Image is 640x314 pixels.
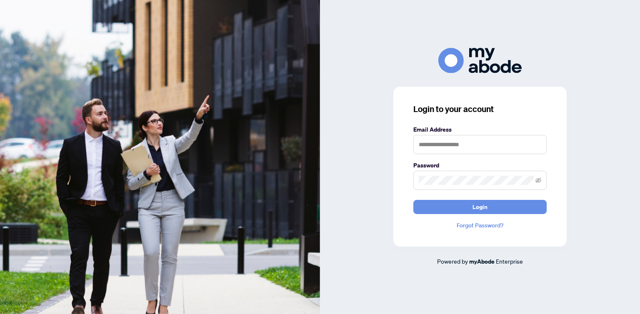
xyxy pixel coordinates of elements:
button: Login [413,200,547,214]
h3: Login to your account [413,103,547,115]
a: myAbode [469,257,495,266]
label: Email Address [413,125,547,134]
span: Enterprise [496,257,523,265]
span: Login [472,200,487,214]
span: Powered by [437,257,468,265]
span: eye-invisible [535,177,541,183]
a: Forgot Password? [413,221,547,230]
label: Password [413,161,547,170]
img: ma-logo [438,48,522,73]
